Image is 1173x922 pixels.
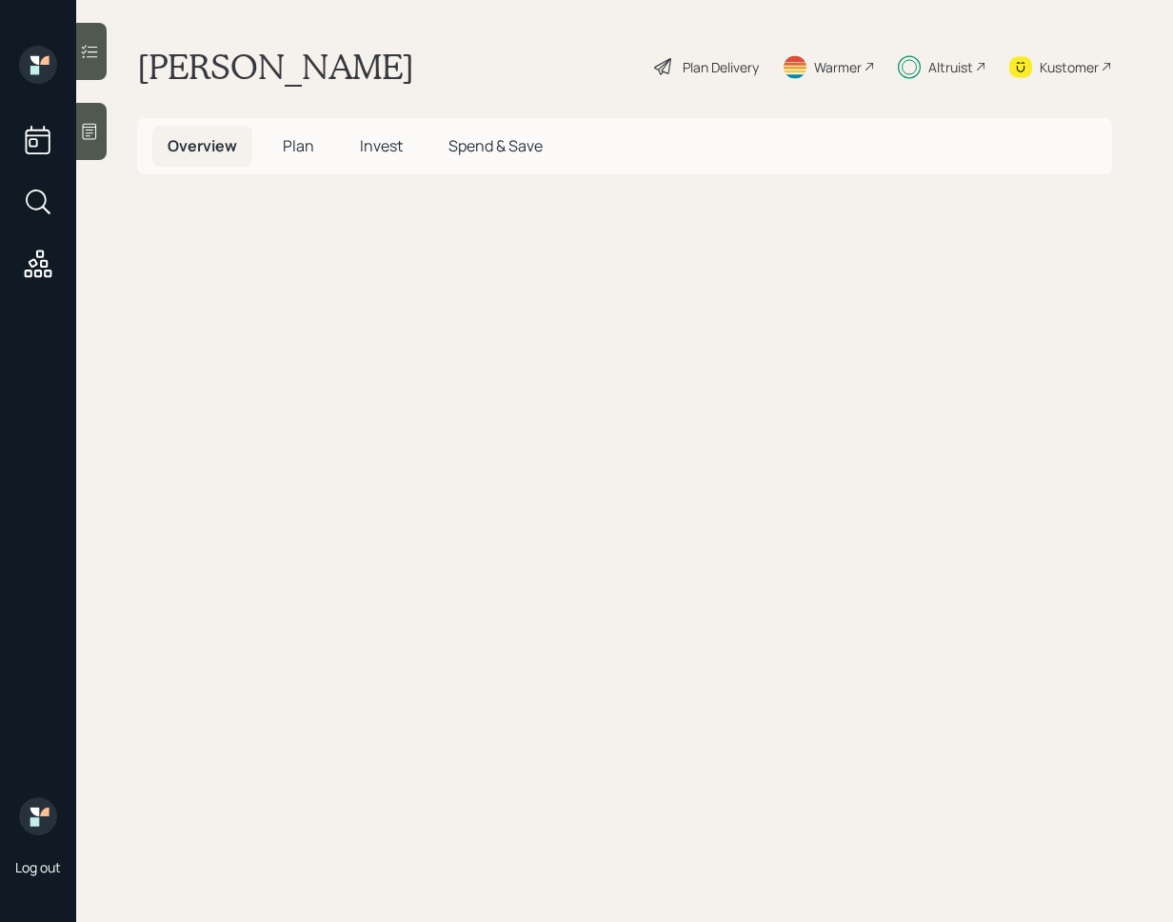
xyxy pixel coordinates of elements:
span: Plan [283,135,314,156]
img: retirable_logo.png [19,797,57,835]
span: Overview [168,135,237,156]
span: Spend & Save [448,135,543,156]
div: Plan Delivery [683,57,759,77]
span: Invest [360,135,403,156]
div: Log out [15,858,61,876]
div: Altruist [928,57,973,77]
div: Warmer [814,57,862,77]
div: Kustomer [1040,57,1099,77]
h1: [PERSON_NAME] [137,46,414,88]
